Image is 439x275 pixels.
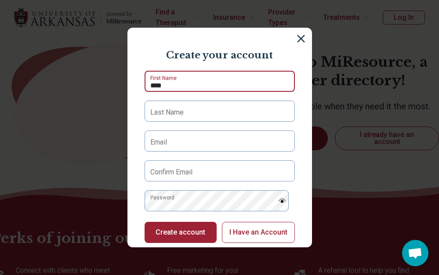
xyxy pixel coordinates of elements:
img: password [278,199,286,203]
button: I Have an Account [222,222,295,243]
label: Email [150,137,167,148]
label: Password [150,194,174,202]
button: Create account [145,222,217,243]
label: First Name [150,74,177,82]
p: Create your account [136,49,303,62]
label: Confirm Email [150,167,192,177]
label: Last Name [150,107,184,118]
